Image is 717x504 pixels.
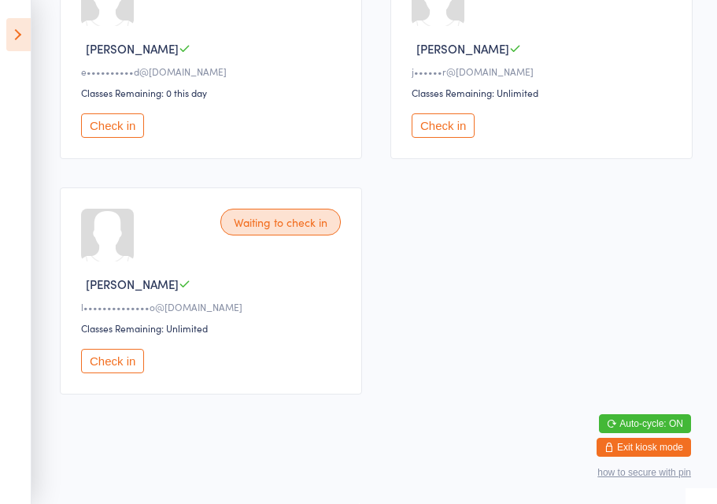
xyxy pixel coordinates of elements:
[81,349,144,373] button: Check in
[412,86,676,99] div: Classes Remaining: Unlimited
[81,113,144,138] button: Check in
[86,40,179,57] span: [PERSON_NAME]
[81,300,346,313] div: l••••••••••••••o@[DOMAIN_NAME]
[597,438,691,457] button: Exit kiosk mode
[81,86,346,99] div: Classes Remaining: 0 this day
[81,65,346,78] div: e••••••••••d@[DOMAIN_NAME]
[597,467,691,478] button: how to secure with pin
[412,65,676,78] div: j••••••r@[DOMAIN_NAME]
[86,276,179,292] span: [PERSON_NAME]
[416,40,509,57] span: [PERSON_NAME]
[412,113,475,138] button: Check in
[81,321,346,335] div: Classes Remaining: Unlimited
[599,414,691,433] button: Auto-cycle: ON
[220,209,341,235] div: Waiting to check in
